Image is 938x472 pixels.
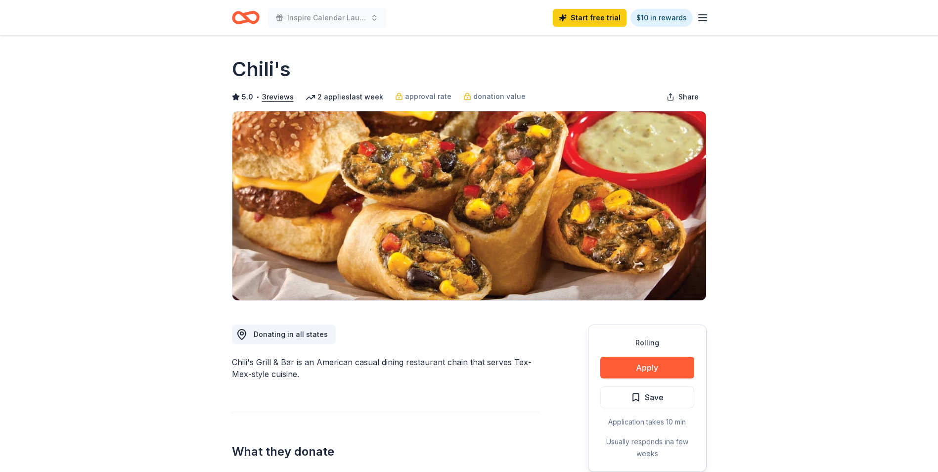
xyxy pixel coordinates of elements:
[600,416,694,428] div: Application takes 10 min
[395,91,451,102] a: approval rate
[232,55,291,83] h1: Chili's
[473,91,526,102] span: donation value
[600,337,694,349] div: Rolling
[630,9,693,27] a: $10 in rewards
[678,91,699,103] span: Share
[659,87,707,107] button: Share
[600,436,694,460] div: Usually responds in a few weeks
[463,91,526,102] a: donation value
[232,356,540,380] div: Chili's Grill & Bar is an American casual dining restaurant chain that serves Tex-Mex-style cuisine.
[232,6,260,29] a: Home
[256,93,259,101] span: •
[287,12,366,24] span: Inspire Calendar Launch
[262,91,294,103] button: 3reviews
[254,330,328,338] span: Donating in all states
[600,386,694,408] button: Save
[268,8,386,28] button: Inspire Calendar Launch
[645,391,664,404] span: Save
[232,444,540,460] h2: What they donate
[242,91,253,103] span: 5.0
[600,357,694,378] button: Apply
[553,9,626,27] a: Start free trial
[306,91,383,103] div: 2 applies last week
[232,111,706,300] img: Image for Chili's
[405,91,451,102] span: approval rate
